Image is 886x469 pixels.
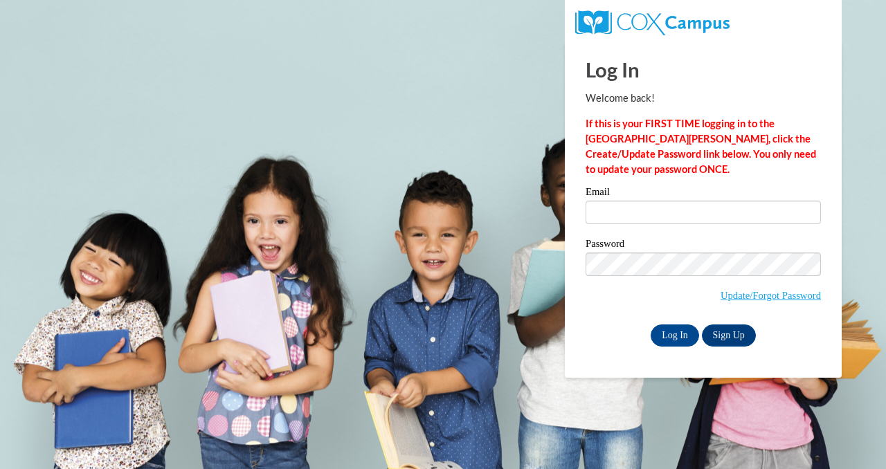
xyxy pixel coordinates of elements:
[575,16,730,28] a: COX Campus
[651,324,699,347] input: Log In
[586,55,821,84] h1: Log In
[586,187,821,201] label: Email
[586,91,821,106] p: Welcome back!
[586,239,821,252] label: Password
[721,290,821,301] a: Update/Forgot Password
[575,10,730,35] img: COX Campus
[586,118,816,175] strong: If this is your FIRST TIME logging in to the [GEOGRAPHIC_DATA][PERSON_NAME], click the Create/Upd...
[702,324,756,347] a: Sign Up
